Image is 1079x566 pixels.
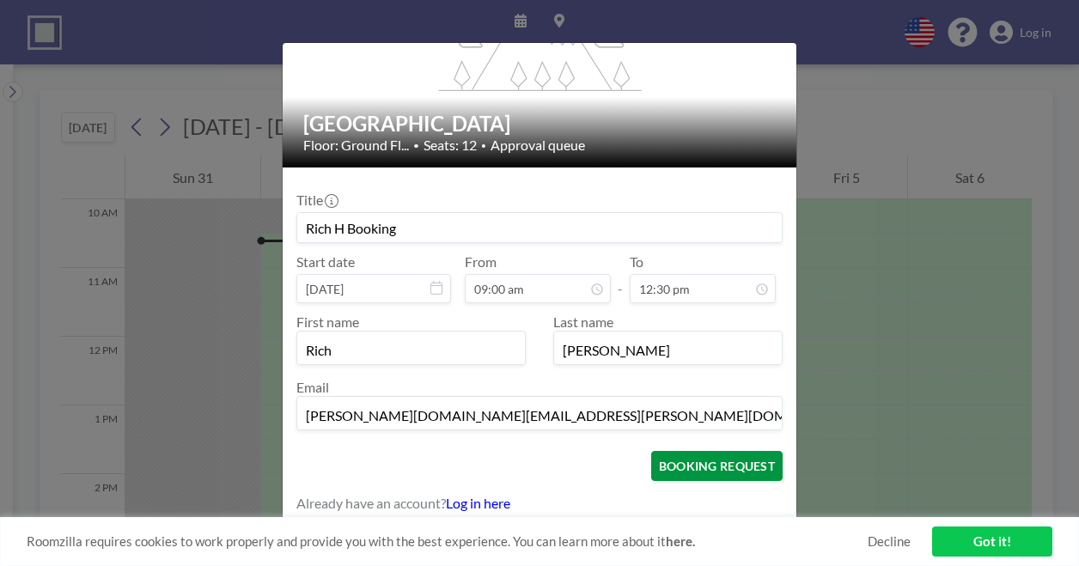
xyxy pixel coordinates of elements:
[297,400,782,429] input: Email
[465,253,497,271] label: From
[491,137,585,154] span: Approval queue
[651,451,783,481] button: BOOKING REQUEST
[868,533,911,550] a: Decline
[303,111,777,137] h2: [GEOGRAPHIC_DATA]
[554,335,782,364] input: Last name
[618,259,623,297] span: -
[296,192,337,209] label: Title
[303,137,409,154] span: Floor: Ground Fl...
[630,253,643,271] label: To
[932,526,1052,557] a: Got it!
[27,533,868,550] span: Roomzilla requires cookies to work properly and provide you with the best experience. You can lea...
[446,495,510,511] a: Log in here
[296,379,329,395] label: Email
[413,139,419,152] span: •
[297,335,525,364] input: First name
[424,137,477,154] span: Seats: 12
[666,533,695,549] a: here.
[553,313,613,330] label: Last name
[296,313,359,330] label: First name
[296,495,446,512] span: Already have an account?
[297,213,782,242] input: Guest reservation
[296,253,355,271] label: Start date
[481,140,486,151] span: •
